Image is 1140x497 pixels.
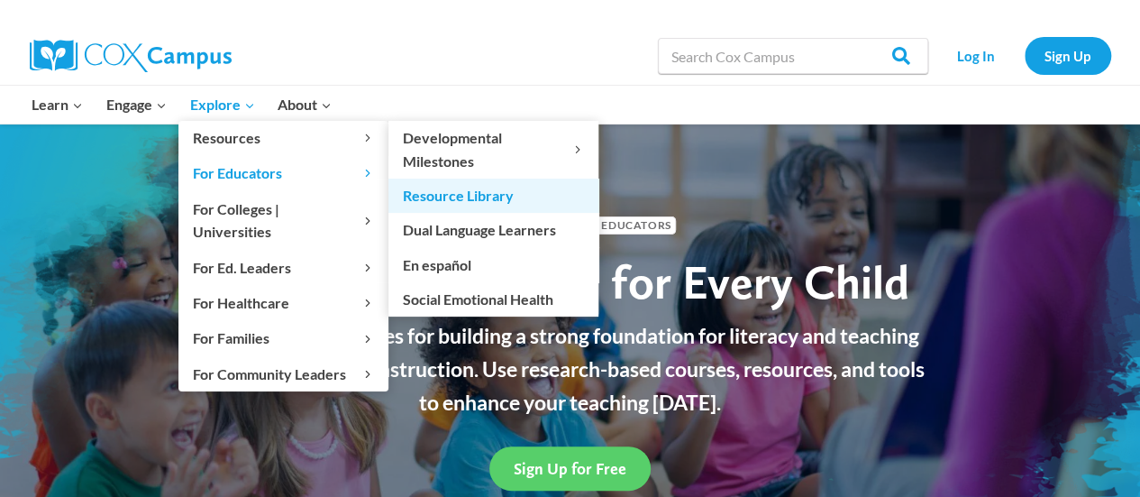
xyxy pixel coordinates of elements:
button: Child menu of About [266,86,343,124]
a: Sign Up [1025,37,1111,74]
a: Dual Language Learners [388,213,598,247]
button: Child menu of For Community Leaders [178,356,388,391]
button: Child menu of For Colleges | Universities [178,191,388,249]
a: Log In [937,37,1016,74]
button: Child menu of For Ed. Leaders [178,250,388,284]
button: Child menu of Developmental Milestones [388,121,598,179]
p: Learn best practices for building a strong foundation for literacy and teaching effective reading... [205,319,935,419]
input: Search Cox Campus [658,38,928,74]
span: Sign Up for Free [514,459,626,478]
a: Resource Library [388,179,598,213]
button: Child menu of For Educators [178,156,388,190]
a: Social Emotional Health [388,282,598,317]
nav: Secondary Navigation [937,37,1111,74]
nav: Primary Navigation [21,86,343,124]
button: Child menu of For Healthcare [178,286,388,320]
button: Child menu of Engage [95,86,178,124]
button: Child menu of Resources [178,121,388,155]
a: En español [388,247,598,281]
button: Child menu of For Families [178,321,388,355]
button: Child menu of Explore [178,86,267,124]
button: Child menu of Learn [21,86,96,124]
a: Sign Up for Free [489,446,651,491]
img: Cox Campus [30,40,232,72]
